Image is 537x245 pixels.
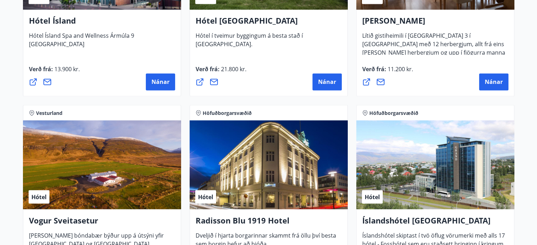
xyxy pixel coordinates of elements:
[29,15,175,31] h4: Hótel Ísland
[29,215,175,231] h4: Vogur Sveitasetur
[362,15,508,31] h4: [PERSON_NAME]
[479,73,508,90] button: Nánar
[362,65,413,79] span: Verð frá :
[312,73,342,90] button: Nánar
[362,215,508,231] h4: Íslandshótel [GEOGRAPHIC_DATA]
[198,193,213,201] span: Hótel
[196,32,303,54] span: Hótel í tveimur byggingum á besta stað í [GEOGRAPHIC_DATA].
[29,32,134,54] span: Hótel Ísland Spa and Wellness Ármúla 9 [GEOGRAPHIC_DATA]
[36,109,62,116] span: Vesturland
[485,78,503,86] span: Nánar
[196,65,246,79] span: Verð frá :
[53,65,80,73] span: 13.900 kr.
[196,215,342,231] h4: Radisson Blu 1919 Hotel
[29,65,80,79] span: Verð frá :
[365,193,380,201] span: Hótel
[369,109,418,116] span: Höfuðborgarsvæðið
[151,78,169,86] span: Nánar
[196,15,342,31] h4: Hótel [GEOGRAPHIC_DATA]
[318,78,336,86] span: Nánar
[362,32,505,71] span: Lítið gistiheimili í [GEOGRAPHIC_DATA] 3 í [GEOGRAPHIC_DATA] með 12 herbergjum, allt frá eins [PE...
[386,65,413,73] span: 11.200 kr.
[31,193,47,201] span: Hótel
[203,109,252,116] span: Höfuðborgarsvæðið
[220,65,246,73] span: 21.800 kr.
[146,73,175,90] button: Nánar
